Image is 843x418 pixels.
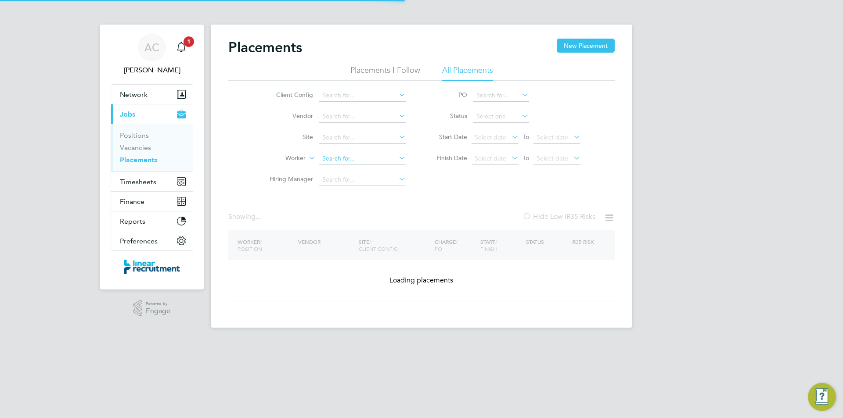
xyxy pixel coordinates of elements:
input: Search for... [319,89,406,102]
span: 1 [184,36,194,47]
button: Timesheets [111,172,193,191]
button: Engage Resource Center [808,383,836,411]
label: Status [428,112,467,120]
span: Timesheets [120,178,156,186]
input: Search for... [473,89,529,102]
div: Jobs [111,124,193,171]
label: Finish Date [428,154,467,162]
span: Reports [120,217,145,225]
div: Showing [228,212,263,222]
span: To [520,131,532,143]
label: Hiring Manager [263,175,313,183]
span: Select date [475,154,506,162]
button: Network [111,85,193,104]
label: Vendor [263,112,313,120]
input: Search for... [319,111,406,123]
input: Search for... [319,132,406,144]
a: Placements [120,156,157,164]
input: Search for... [319,174,406,186]
span: Powered by [146,300,170,307]
a: Powered byEngage [133,300,171,317]
button: Finance [111,192,193,211]
button: Jobs [111,104,193,124]
a: Vacancies [120,143,151,152]
button: Preferences [111,231,193,250]
a: AC[PERSON_NAME] [111,33,193,75]
li: Placements I Follow [350,65,420,81]
label: PO [428,91,467,99]
span: To [520,152,532,164]
label: Start Date [428,133,467,141]
img: linearrecruitment-logo-retina.png [124,260,180,274]
input: Search for... [319,153,406,165]
label: Worker [255,154,306,163]
span: Engage [146,307,170,315]
span: Select date [537,154,568,162]
label: Client Config [263,91,313,99]
button: Reports [111,211,193,231]
a: Positions [120,131,149,139]
a: 1 [173,33,190,61]
span: Preferences [120,237,158,245]
li: All Placements [442,65,493,81]
span: Select date [475,133,506,141]
a: Go to home page [111,260,193,274]
label: Hide Low IR35 Risks [522,212,595,221]
label: Site [263,133,313,141]
span: Select date [537,133,568,141]
nav: Main navigation [100,25,204,289]
input: Select one [473,111,529,123]
span: ... [256,212,261,221]
button: New Placement [557,39,615,53]
span: Finance [120,197,144,206]
span: Jobs [120,110,135,118]
span: Anneliese Clifton [111,65,193,75]
span: AC [144,42,159,53]
h2: Placements [228,39,302,56]
span: Network [120,90,148,99]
